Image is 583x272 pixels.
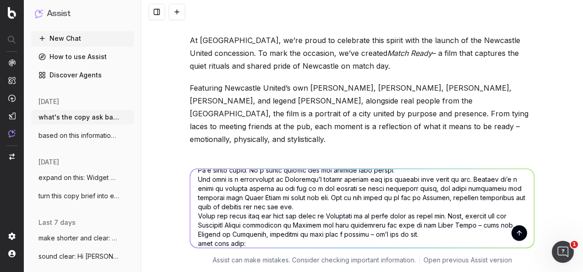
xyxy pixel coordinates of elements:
span: sound clear: Hi [PERSON_NAME], I hope you're well. [38,252,119,261]
img: Setting [8,233,16,240]
p: Featuring Newcastle United’s own [PERSON_NAME], [PERSON_NAME], [PERSON_NAME], [PERSON_NAME], and ... [190,82,534,146]
button: expand on this: Widget Description: Cele [31,170,134,185]
button: Assist [35,7,130,20]
p: This isn’t about pre-game hype. It’s about the small details that make a big day. It’s about dres... [190,155,534,180]
button: make shorter and clear: Online only, sho [31,231,134,245]
em: Match Ready [387,49,432,58]
span: turn this copy brief into event copy: In [38,191,119,201]
span: [DATE] [38,158,59,167]
img: Switch project [9,153,15,160]
img: Analytics [8,59,16,66]
iframe: Intercom live chat [552,241,574,263]
button: what's the copy ask based off this brief [31,110,134,125]
span: what's the copy ask based off this brief [38,113,119,122]
button: New Chat [31,31,134,46]
button: turn this copy brief into event copy: In [31,189,134,203]
span: [DATE] [38,97,59,106]
span: make shorter and clear: Online only, sho [38,234,119,243]
img: My account [8,250,16,257]
img: Assist [35,9,43,18]
a: How to use Assist [31,49,134,64]
span: last 7 days [38,218,76,227]
img: Intelligence [8,76,16,84]
p: At [GEOGRAPHIC_DATA], we’re proud to celebrate this spirit with the launch of the Newcastle Unite... [190,34,534,72]
p: Assist can make mistakes. Consider checking important information. [213,256,416,265]
h1: Assist [47,7,71,20]
a: Open previous Assist version [423,256,512,265]
span: expand on this: Widget Description: Cele [38,173,119,182]
button: based on this information: BACKGROUND T [31,128,134,143]
img: Studio [8,112,16,120]
span: 1 [571,241,578,248]
textarea: loremip dolo sita: CONSE ADIP ELITSED: DOEI – TEMPORI 8 Ut Laboree, do magnaal enimadmin ve quis ... [190,169,534,248]
img: Activation [8,94,16,102]
img: Assist [8,130,16,137]
img: Botify logo [8,7,16,19]
span: based on this information: BACKGROUND T [38,131,119,140]
a: Discover Agents [31,68,134,82]
button: sound clear: Hi [PERSON_NAME], I hope you're well. [31,249,134,264]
